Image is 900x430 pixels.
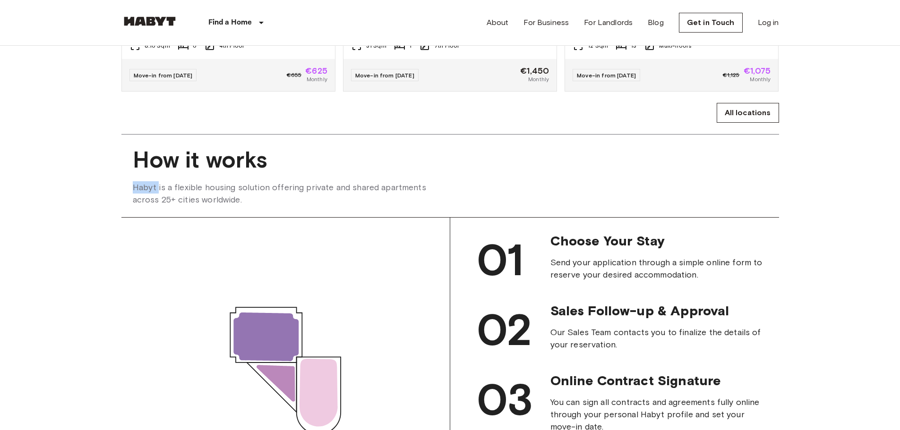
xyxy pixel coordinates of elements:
[723,71,740,79] span: €1,125
[679,13,743,33] a: Get in Touch
[758,17,779,28] a: Log in
[744,67,771,75] span: €1,075
[550,326,764,351] span: Our Sales Team contacts you to finalize the details of your reservation.
[355,72,414,79] span: Move-in from [DATE]
[121,17,178,26] img: Habyt
[208,17,252,28] p: Find a Home
[307,75,327,84] span: Monthly
[134,72,193,79] span: Move-in from [DATE]
[550,233,764,249] span: Choose Your Stay
[520,67,549,75] span: €1,450
[648,17,664,28] a: Blog
[305,67,327,75] span: €625
[477,373,533,426] span: 03
[584,17,633,28] a: For Landlords
[523,17,569,28] a: For Business
[717,103,779,123] a: All locations
[477,304,532,356] span: 02
[528,75,549,84] span: Monthly
[550,372,764,388] span: Online Contract Signature
[577,72,636,79] span: Move-in from [DATE]
[550,303,764,319] span: Sales Follow-up & Approval
[133,146,768,174] span: How it works
[487,17,509,28] a: About
[550,256,764,281] span: Send your application through a simple online form to reserve your desired accommodation.
[287,71,302,79] span: €655
[477,234,523,287] span: 01
[750,75,771,84] span: Monthly
[133,181,450,206] span: Habyt is a flexible housing solution offering private and shared apartments across 25+ cities wor...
